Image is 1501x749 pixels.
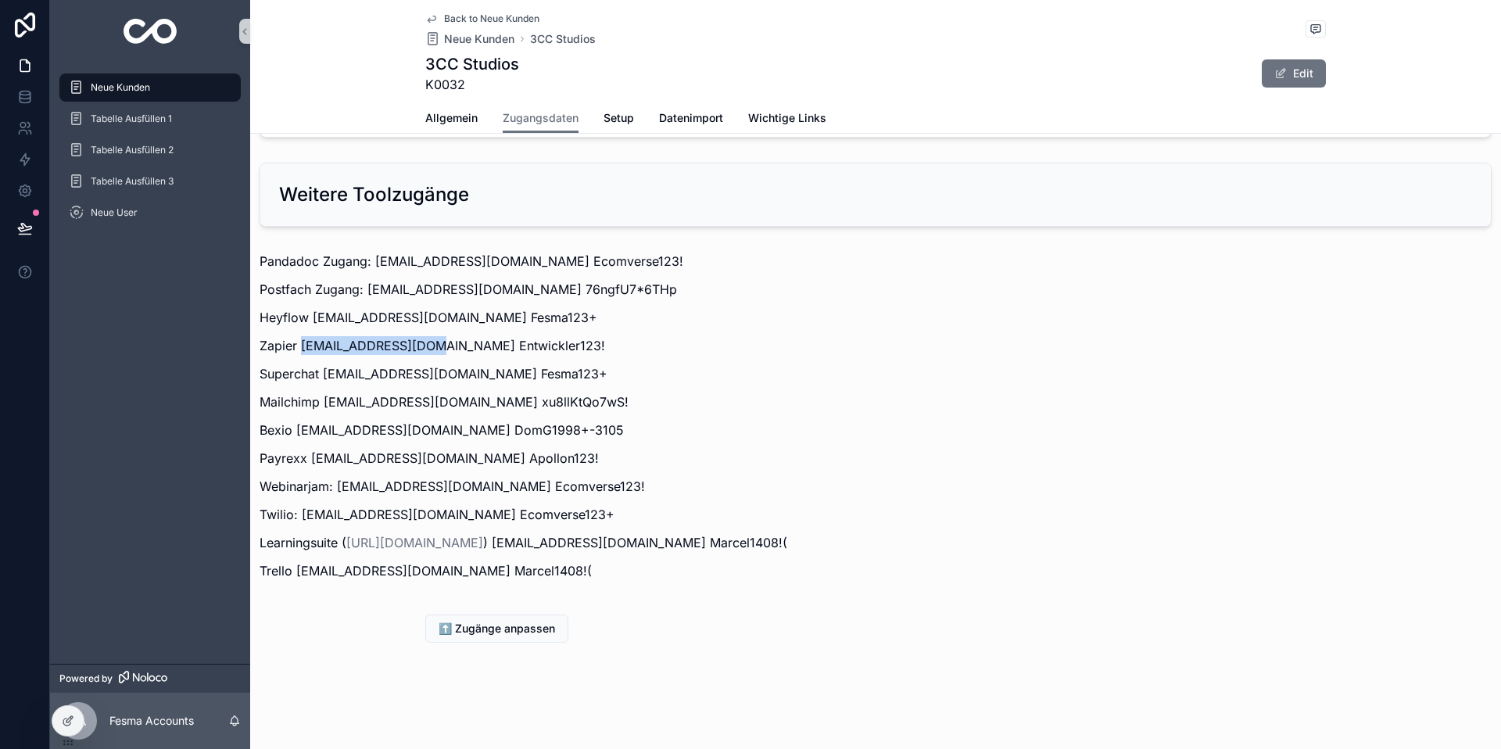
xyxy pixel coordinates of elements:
[59,672,113,685] span: Powered by
[260,336,1492,355] p: Zapier [EMAIL_ADDRESS][DOMAIN_NAME] Entwickler123!
[260,308,1492,327] p: Heyflow [EMAIL_ADDRESS][DOMAIN_NAME] Fesma123+
[444,31,514,47] span: Neue Kunden
[425,13,539,25] a: Back to Neue Kunden
[59,73,241,102] a: Neue Kunden
[59,199,241,227] a: Neue User
[260,561,1492,580] p: Trello [EMAIL_ADDRESS][DOMAIN_NAME] Marcel1408!(
[59,136,241,164] a: Tabelle Ausfüllen 2
[59,167,241,195] a: Tabelle Ausfüllen 3
[748,104,826,135] a: Wichtige Links
[503,104,579,134] a: Zugangsdaten
[50,63,250,247] div: scrollable content
[530,31,596,47] a: 3CC Studios
[260,252,1492,271] p: Pandadoc Zugang: [EMAIL_ADDRESS][DOMAIN_NAME] Ecomverse123!
[279,182,469,207] h2: Weitere Toolzugänge
[124,19,177,44] img: App logo
[439,621,555,636] span: ⬆️ Zugänge anpassen
[50,664,250,693] a: Powered by
[1262,59,1326,88] button: Edit
[346,535,483,550] a: [URL][DOMAIN_NAME]
[444,13,539,25] span: Back to Neue Kunden
[425,31,514,47] a: Neue Kunden
[425,110,478,126] span: Allgemein
[425,615,568,643] button: ⬆️ Zugänge anpassen
[425,75,519,94] span: K0032
[503,110,579,126] span: Zugangsdaten
[260,505,1492,524] p: Twilio: [EMAIL_ADDRESS][DOMAIN_NAME] Ecomverse123+
[260,449,1492,468] p: Payrexx [EMAIL_ADDRESS][DOMAIN_NAME] Apollon123!
[109,713,194,729] p: Fesma Accounts
[91,81,150,94] span: Neue Kunden
[260,421,1492,439] p: Bexio [EMAIL_ADDRESS][DOMAIN_NAME] DomG1998+-3105
[659,104,723,135] a: Datenimport
[260,533,1492,552] p: Learningsuite ( ) [EMAIL_ADDRESS][DOMAIN_NAME] Marcel1408!(
[91,144,174,156] span: Tabelle Ausfüllen 2
[604,104,634,135] a: Setup
[260,364,1492,383] p: Superchat [EMAIL_ADDRESS][DOMAIN_NAME] Fesma123+
[425,104,478,135] a: Allgemein
[91,206,138,219] span: Neue User
[91,113,172,125] span: Tabelle Ausfüllen 1
[748,110,826,126] span: Wichtige Links
[604,110,634,126] span: Setup
[260,392,1492,411] p: Mailchimp [EMAIL_ADDRESS][DOMAIN_NAME] xu8llKtQo7wS!
[59,105,241,133] a: Tabelle Ausfüllen 1
[659,110,723,126] span: Datenimport
[91,175,174,188] span: Tabelle Ausfüllen 3
[260,280,1492,299] p: Postfach Zugang: [EMAIL_ADDRESS][DOMAIN_NAME] 76ngfU7*6THp
[260,477,1492,496] p: Webinarjam: [EMAIL_ADDRESS][DOMAIN_NAME] Ecomverse123!
[425,53,519,75] h1: 3CC Studios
